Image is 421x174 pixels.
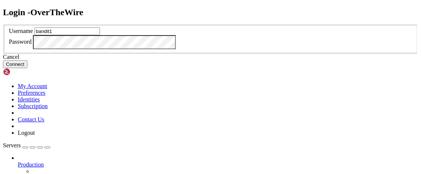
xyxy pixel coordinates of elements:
a: Servers [3,142,50,148]
a: Preferences [18,90,46,96]
x-row: Connecting [DOMAIN_NAME]... [3,3,324,10]
button: Connect [3,60,27,68]
a: Subscription [18,103,48,109]
h2: Login - OverTheWire [3,7,418,17]
div: (0, 1) [3,10,6,16]
label: Username [9,28,33,34]
a: My Account [18,83,47,89]
a: Contact Us [18,116,44,123]
a: Logout [18,130,35,136]
a: Identities [18,96,40,103]
img: Shellngn [3,68,46,76]
span: Production [18,161,44,168]
label: Password [9,39,31,45]
a: Production [18,161,418,168]
span: Servers [3,142,21,148]
div: Cancel [3,54,418,60]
